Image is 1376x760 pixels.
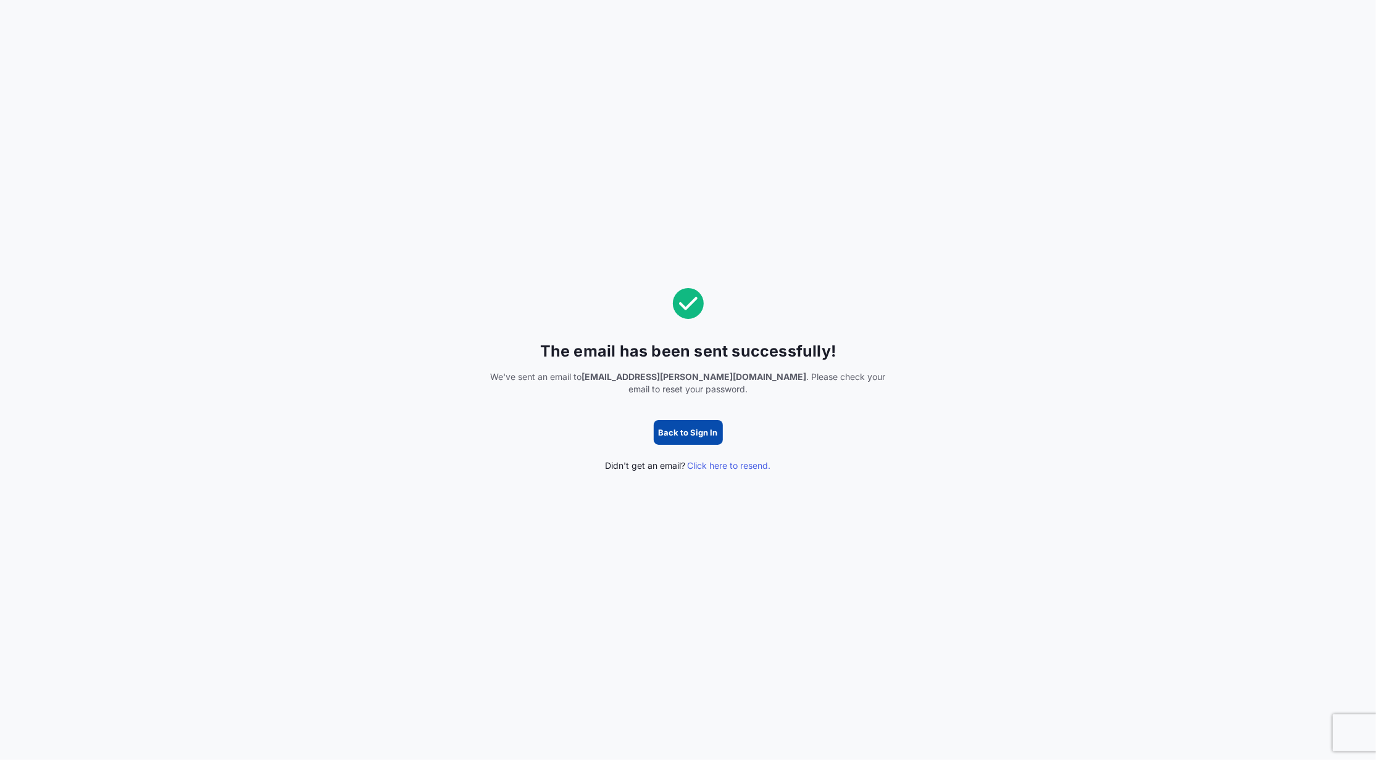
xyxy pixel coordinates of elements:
[606,460,771,472] span: Didn't get an email?
[659,426,718,439] p: Back to Sign In
[688,460,771,472] span: Click here to resend.
[482,371,895,395] span: We've sent an email to . Please check your email to reset your password.
[540,341,836,361] span: The email has been sent successfully!
[582,371,807,382] span: [EMAIL_ADDRESS][PERSON_NAME][DOMAIN_NAME]
[654,420,723,445] button: Back to Sign In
